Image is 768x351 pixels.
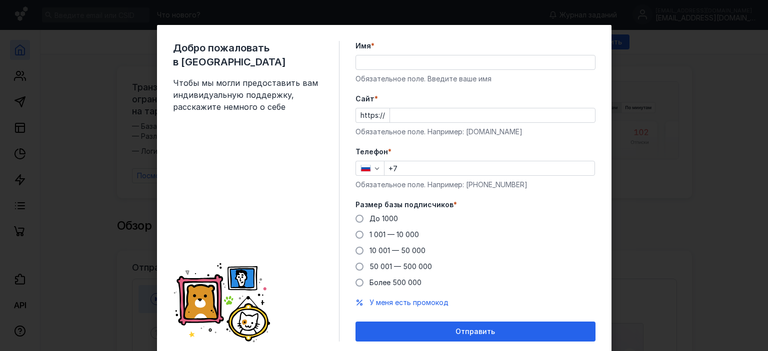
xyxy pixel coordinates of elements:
[355,41,371,51] span: Имя
[369,214,398,223] span: До 1000
[355,74,595,84] div: Обязательное поле. Введите ваше имя
[369,298,448,307] span: У меня есть промокод
[369,262,432,271] span: 50 001 — 500 000
[369,278,421,287] span: Более 500 000
[369,298,448,308] button: У меня есть промокод
[355,94,374,104] span: Cайт
[355,322,595,342] button: Отправить
[355,127,595,137] div: Обязательное поле. Например: [DOMAIN_NAME]
[369,246,425,255] span: 10 001 — 50 000
[455,328,495,336] span: Отправить
[355,200,453,210] span: Размер базы подписчиков
[355,180,595,190] div: Обязательное поле. Например: [PHONE_NUMBER]
[173,41,323,69] span: Добро пожаловать в [GEOGRAPHIC_DATA]
[173,77,323,113] span: Чтобы мы могли предоставить вам индивидуальную поддержку, расскажите немного о себе
[355,147,388,157] span: Телефон
[369,230,419,239] span: 1 001 — 10 000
